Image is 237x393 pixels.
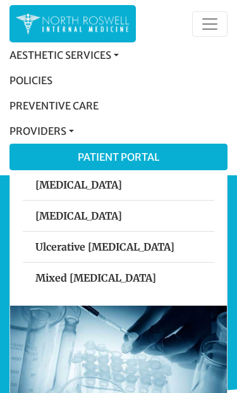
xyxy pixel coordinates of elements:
a: Patient Portal [10,144,227,170]
a: Preventive Care [9,93,228,118]
img: North Roswell Internal Medicine [16,11,130,36]
a: Policies [9,68,228,93]
button: Toggle navigation [192,11,228,37]
strong: Mixed [MEDICAL_DATA] [35,271,156,284]
strong: Ulcerative [MEDICAL_DATA] [35,240,174,253]
strong: [MEDICAL_DATA] [35,178,122,191]
strong: [MEDICAL_DATA] [35,209,122,222]
a: Aesthetic Services [9,42,228,68]
a: Providers [9,118,228,144]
